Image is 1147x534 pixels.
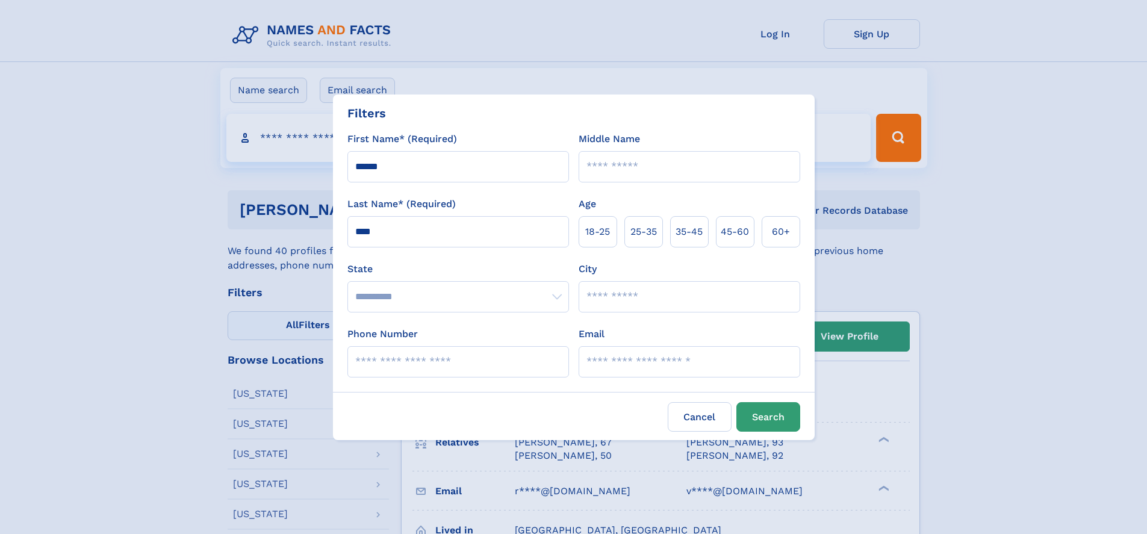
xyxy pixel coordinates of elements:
span: 35‑45 [676,225,703,239]
label: First Name* (Required) [347,132,457,146]
label: Phone Number [347,327,418,341]
span: 18‑25 [585,225,610,239]
div: Filters [347,104,386,122]
label: State [347,262,569,276]
label: City [579,262,597,276]
span: 60+ [772,225,790,239]
button: Search [736,402,800,432]
span: 45‑60 [721,225,749,239]
label: Cancel [668,402,732,432]
label: Last Name* (Required) [347,197,456,211]
label: Middle Name [579,132,640,146]
label: Email [579,327,605,341]
span: 25‑35 [630,225,657,239]
label: Age [579,197,596,211]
